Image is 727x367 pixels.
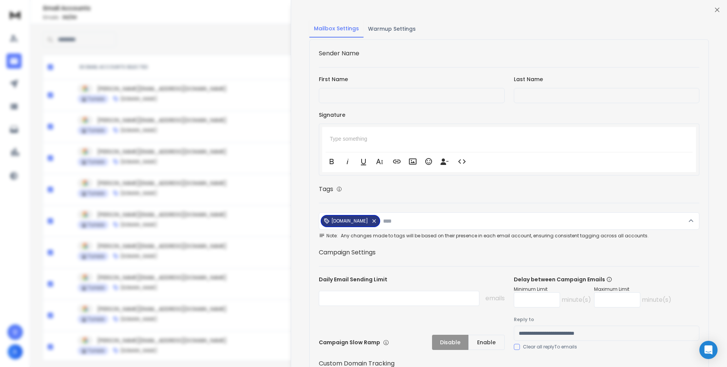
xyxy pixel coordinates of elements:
[319,112,699,118] label: Signature
[514,317,700,323] label: Reply to
[340,154,355,169] button: Italic (⌘I)
[514,276,671,283] p: Delay between Campaign Emails
[363,20,420,37] button: Warmup Settings
[319,233,699,239] div: Any changes made to tags will be based on their presence in each email account, ensuring consiste...
[455,154,469,169] button: Code View
[437,154,452,169] button: Insert Unsubscribe Link
[514,77,700,82] label: Last Name
[319,49,699,58] h1: Sender Name
[319,77,505,82] label: First Name
[319,339,389,346] p: Campaign Slow Ramp
[319,248,699,257] h1: Campaign Settings
[331,218,368,224] p: [DOMAIN_NAME]
[594,286,671,292] p: Maximum Limit
[468,335,505,350] button: Enable
[324,154,339,169] button: Bold (⌘B)
[406,154,420,169] button: Insert Image (⌘P)
[309,20,363,38] button: Mailbox Settings
[432,335,468,350] button: Disable
[562,295,591,304] p: minute(s)
[390,154,404,169] button: Insert Link (⌘K)
[319,233,338,239] span: Note:
[514,286,591,292] p: Minimum Limit
[319,276,505,286] p: Daily Email Sending Limit
[356,154,371,169] button: Underline (⌘U)
[485,294,505,303] p: emails
[642,295,671,304] p: minute(s)
[699,341,718,359] div: Open Intercom Messenger
[523,344,577,350] label: Clear all replyTo emails
[319,185,333,194] h1: Tags
[372,154,387,169] button: More Text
